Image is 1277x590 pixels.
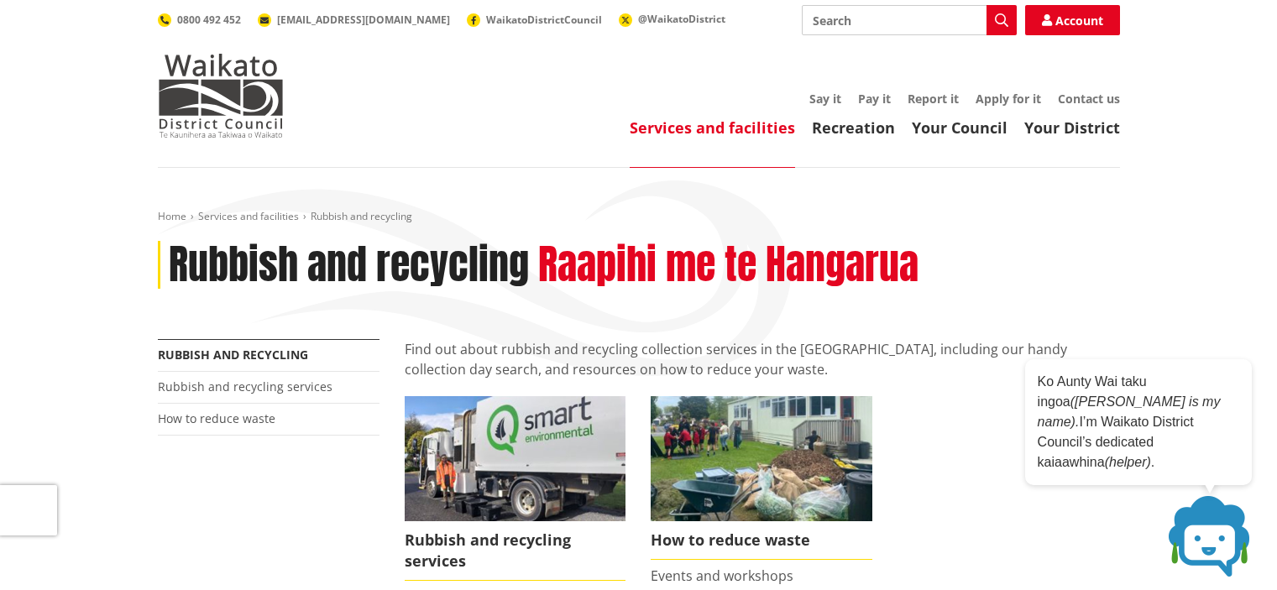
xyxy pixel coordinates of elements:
a: 0800 492 452 [158,13,241,27]
span: Rubbish and recycling [311,209,412,223]
a: Recreation [812,117,895,138]
img: Reducing waste [651,396,872,520]
a: Report it [908,91,959,107]
a: Account [1025,5,1120,35]
h2: Raapihi me te Hangarua [538,241,918,290]
span: [EMAIL_ADDRESS][DOMAIN_NAME] [277,13,450,27]
a: Your Council [912,117,1007,138]
a: Services and facilities [630,117,795,138]
a: Home [158,209,186,223]
a: Rubbish and recycling [158,347,308,363]
nav: breadcrumb [158,210,1120,224]
a: Services and facilities [198,209,299,223]
a: WaikatoDistrictCouncil [467,13,602,27]
a: Rubbish and recycling services [158,379,332,394]
a: Your District [1024,117,1120,138]
a: How to reduce waste [158,410,275,426]
img: Rubbish and recycling services [405,396,626,520]
span: WaikatoDistrictCouncil [486,13,602,27]
a: Apply for it [976,91,1041,107]
span: Rubbish and recycling services [405,521,626,581]
a: How to reduce waste [651,396,872,560]
a: Events and workshops [651,567,793,585]
em: ([PERSON_NAME] is my name). [1038,394,1221,429]
span: @WaikatoDistrict [638,12,725,26]
h1: Rubbish and recycling [169,241,529,290]
a: Contact us [1058,91,1120,107]
a: Pay it [858,91,891,107]
input: Search input [802,5,1017,35]
a: [EMAIL_ADDRESS][DOMAIN_NAME] [258,13,450,27]
a: Say it [809,91,841,107]
span: 0800 492 452 [177,13,241,27]
a: Rubbish and recycling services [405,396,626,581]
span: How to reduce waste [651,521,872,560]
p: Ko Aunty Wai taku ingoa I’m Waikato District Council’s dedicated kaiaawhina . [1038,372,1239,473]
a: @WaikatoDistrict [619,12,725,26]
em: (helper) [1105,455,1151,469]
p: Find out about rubbish and recycling collection services in the [GEOGRAPHIC_DATA], including our ... [405,339,1120,379]
img: Waikato District Council - Te Kaunihera aa Takiwaa o Waikato [158,54,284,138]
